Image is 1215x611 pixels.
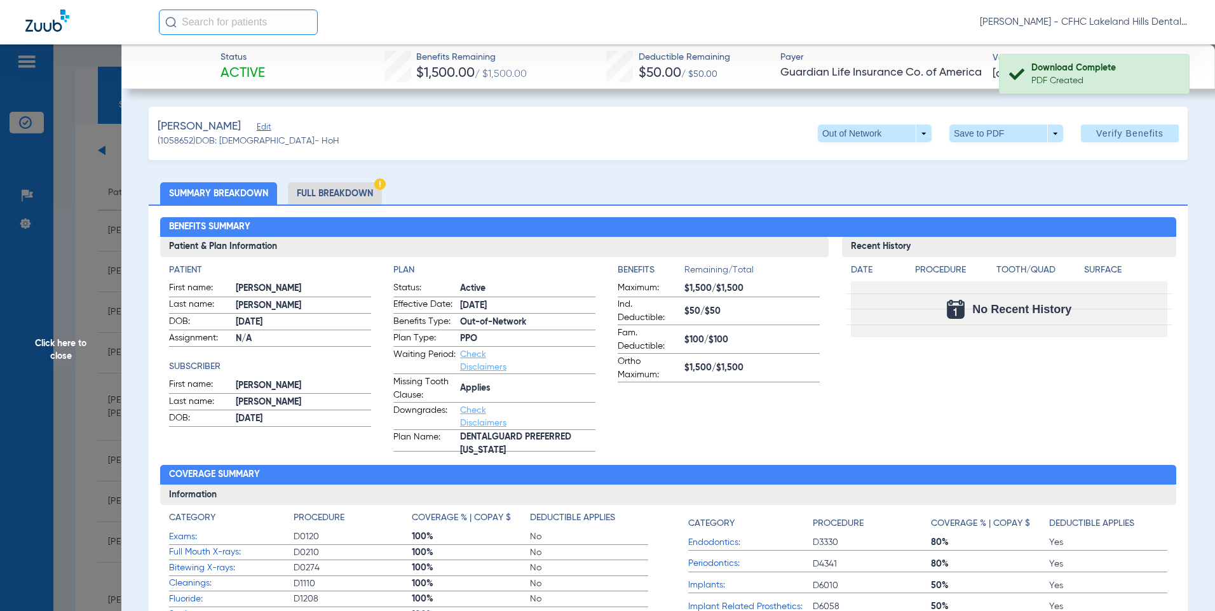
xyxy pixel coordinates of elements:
[813,558,931,570] span: D4341
[460,406,506,427] a: Check Disclaimers
[221,65,265,83] span: Active
[160,217,1177,238] h2: Benefits Summary
[688,557,813,570] span: Periodontics:
[618,326,680,353] span: Fam. Deductible:
[1151,550,1215,611] iframe: Chat Widget
[288,182,382,205] li: Full Breakdown
[412,577,530,590] span: 100%
[169,412,231,427] span: DOB:
[688,536,813,549] span: Endodontics:
[618,355,680,382] span: Ortho Maximum:
[851,264,904,281] app-breakdown-title: Date
[530,577,648,590] span: No
[169,577,294,590] span: Cleanings:
[688,579,813,592] span: Implants:
[393,264,595,277] h4: Plan
[915,264,992,277] h4: Procedure
[236,282,371,295] span: [PERSON_NAME]
[949,124,1063,142] button: Save to PDF
[639,67,681,80] span: $50.00
[530,561,648,574] span: No
[169,511,215,525] h4: Category
[931,558,1049,570] span: 80%
[530,593,648,605] span: No
[618,264,684,277] h4: Benefits
[169,332,231,347] span: Assignment:
[412,546,530,559] span: 100%
[460,282,595,295] span: Active
[236,332,371,346] span: N/A
[996,264,1080,281] app-breakdown-title: Tooth/Quad
[393,281,456,297] span: Status:
[780,51,982,64] span: Payer
[393,431,456,451] span: Plan Name:
[684,282,820,295] span: $1,500/$1,500
[412,511,530,529] app-breakdown-title: Coverage % | Copay $
[1081,124,1179,142] button: Verify Benefits
[257,123,268,135] span: Edit
[1049,558,1167,570] span: Yes
[684,305,820,318] span: $50/$50
[993,66,1042,82] span: [DATE]
[236,379,371,393] span: [PERSON_NAME]
[684,333,820,347] span: $100/$100
[1049,517,1134,530] h4: Deductible Applies
[688,511,813,535] app-breakdown-title: Category
[294,577,412,590] span: D1110
[236,412,371,426] span: [DATE]
[160,465,1177,485] h2: Coverage Summary
[1049,536,1167,549] span: Yes
[374,178,386,190] img: Hazard
[294,511,412,529] app-breakdown-title: Procedure
[158,135,339,148] span: (1058652) DOB: [DEMOGRAPHIC_DATA] - HoH
[931,536,1049,549] span: 80%
[460,299,595,312] span: [DATE]
[169,395,231,410] span: Last name:
[160,485,1177,505] h3: Information
[972,303,1071,316] span: No Recent History
[412,511,511,525] h4: Coverage % | Copay $
[931,579,1049,592] span: 50%
[236,299,371,312] span: [PERSON_NAME]
[915,264,992,281] app-breakdown-title: Procedure
[684,361,820,375] span: $1,500/$1,500
[412,593,530,605] span: 100%
[475,69,527,79] span: / $1,500.00
[813,536,931,549] span: D3330
[530,546,648,559] span: No
[294,530,412,543] span: D0120
[416,67,475,80] span: $1,500.00
[530,530,648,543] span: No
[393,315,456,330] span: Benefits Type:
[1049,579,1167,592] span: Yes
[980,16,1190,29] span: [PERSON_NAME] - CFHC Lakeland Hills Dental
[158,119,241,135] span: [PERSON_NAME]
[169,315,231,330] span: DOB:
[947,300,965,319] img: Calendar
[412,530,530,543] span: 100%
[851,264,904,277] h4: Date
[412,561,530,574] span: 100%
[618,264,684,281] app-breakdown-title: Benefits
[1031,62,1178,74] div: Download Complete
[813,511,931,535] app-breakdown-title: Procedure
[393,348,456,373] span: Waiting Period:
[393,298,456,313] span: Effective Date:
[818,124,932,142] button: Out of Network
[169,546,294,559] span: Full Mouth X-rays:
[159,10,318,35] input: Search for patients
[169,561,294,575] span: Bitewing X-rays:
[416,51,527,64] span: Benefits Remaining
[639,51,730,64] span: Deductible Remaining
[294,511,344,525] h4: Procedure
[460,332,595,346] span: PPO
[996,264,1080,277] h4: Tooth/Quad
[618,281,680,297] span: Maximum:
[169,360,371,373] app-breakdown-title: Subscriber
[993,51,1194,65] span: Verified On
[25,10,69,32] img: Zuub Logo
[236,316,371,329] span: [DATE]
[393,332,456,347] span: Plan Type:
